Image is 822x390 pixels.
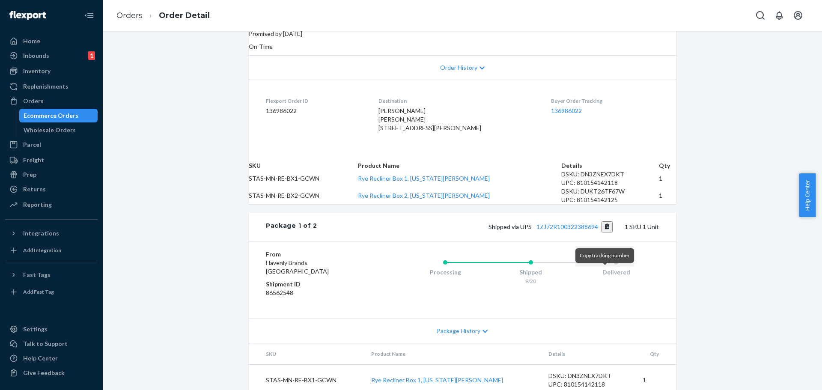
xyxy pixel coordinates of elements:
[23,185,46,194] div: Returns
[573,268,659,277] div: Delivered
[23,325,48,333] div: Settings
[23,140,41,149] div: Parcel
[5,49,98,63] a: Inbounds1
[5,268,98,282] button: Fast Tags
[551,97,659,104] dt: Buyer Order Tracking
[23,200,52,209] div: Reporting
[249,187,358,204] td: STAS-MN-RE-BX2-GCWN
[266,250,368,259] dt: From
[23,247,61,254] div: Add Integration
[23,369,65,377] div: Give Feedback
[110,3,217,28] ol: breadcrumbs
[358,175,490,182] a: Rye Recliner Box 1, [US_STATE][PERSON_NAME]
[19,109,98,122] a: Ecommerce Orders
[5,285,98,299] a: Add Fast Tag
[378,97,538,104] dt: Destination
[659,161,676,170] th: Qty
[266,97,365,104] dt: Flexport Order ID
[5,34,98,48] a: Home
[249,161,358,170] th: SKU
[266,259,329,275] span: Havenly Brands [GEOGRAPHIC_DATA]
[23,97,44,105] div: Orders
[371,376,503,384] a: Rye Recliner Box 1, [US_STATE][PERSON_NAME]
[364,343,542,365] th: Product Name
[488,277,574,285] div: 9/20
[548,380,629,389] div: UPC: 810154142118
[358,192,490,199] a: Rye Recliner Box 2, [US_STATE][PERSON_NAME]
[561,187,659,196] div: DSKU: DUKT26TF67W
[5,138,98,152] a: Parcel
[548,372,629,380] div: DSKU: DN3ZNEX7DKT
[5,244,98,257] a: Add Integration
[5,337,98,351] a: Talk to Support
[5,322,98,336] a: Settings
[5,366,98,380] button: Give Feedback
[23,37,40,45] div: Home
[5,153,98,167] a: Freight
[317,221,659,232] div: 1 SKU 1 Unit
[5,198,98,211] a: Reporting
[5,351,98,365] a: Help Center
[159,11,210,20] a: Order Detail
[23,271,51,279] div: Fast Tags
[789,7,807,24] button: Open account menu
[488,223,613,230] span: Shipped via UPS
[9,11,46,20] img: Flexport logo
[561,161,659,170] th: Details
[636,343,676,365] th: Qty
[266,280,368,289] dt: Shipment ID
[23,51,49,60] div: Inbounds
[5,80,98,93] a: Replenishments
[602,221,613,232] button: Copy tracking number
[24,126,76,134] div: Wholesale Orders
[116,11,143,20] a: Orders
[5,226,98,240] button: Integrations
[799,173,816,217] button: Help Center
[5,168,98,182] a: Prep
[5,64,98,78] a: Inventory
[23,156,44,164] div: Freight
[542,343,636,365] th: Details
[536,223,598,230] a: 1ZJ72R100322388694
[5,182,98,196] a: Returns
[266,221,317,232] div: Package 1 of 2
[580,252,630,259] span: Copy tracking number
[402,268,488,277] div: Processing
[771,7,788,24] button: Open notifications
[19,123,98,137] a: Wholesale Orders
[378,107,481,131] span: [PERSON_NAME] [PERSON_NAME] [STREET_ADDRESS][PERSON_NAME]
[266,107,365,115] dd: 136986022
[23,354,58,363] div: Help Center
[437,327,480,335] span: Package History
[561,179,659,187] div: UPC: 810154142118
[659,187,676,204] td: 1
[561,196,659,204] div: UPC: 810154142125
[249,30,676,38] p: Promised by [DATE]
[23,288,54,295] div: Add Fast Tag
[561,170,659,179] div: DSKU: DN3ZNEX7DKT
[551,107,582,114] a: 136986022
[23,67,51,75] div: Inventory
[488,268,574,277] div: Shipped
[23,170,36,179] div: Prep
[5,94,98,108] a: Orders
[23,339,68,348] div: Talk to Support
[440,63,477,72] span: Order History
[358,161,561,170] th: Product Name
[23,82,68,91] div: Replenishments
[266,289,368,297] dd: 86562548
[249,170,358,187] td: STAS-MN-RE-BX1-GCWN
[80,7,98,24] button: Close Navigation
[24,111,78,120] div: Ecommerce Orders
[23,229,59,238] div: Integrations
[88,51,95,60] div: 1
[249,343,364,365] th: SKU
[752,7,769,24] button: Open Search Box
[249,42,676,51] p: On-Time
[659,170,676,187] td: 1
